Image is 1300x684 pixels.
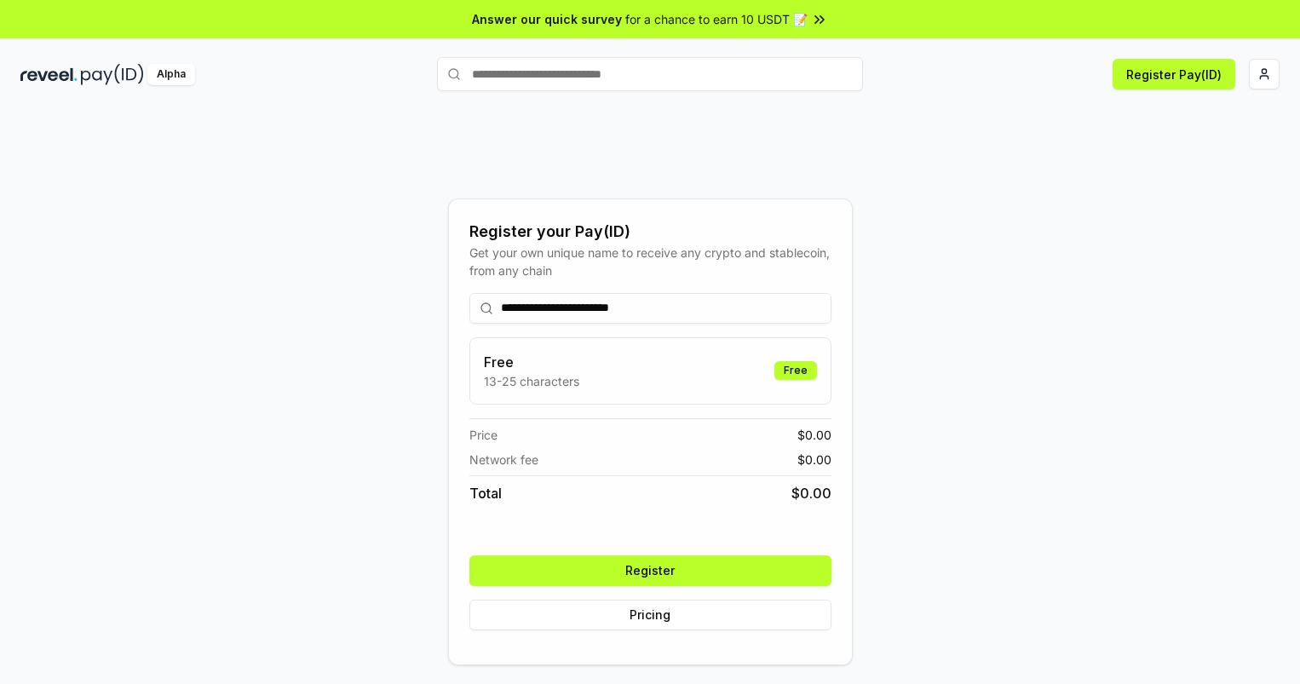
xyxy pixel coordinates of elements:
[484,352,579,372] h3: Free
[20,64,78,85] img: reveel_dark
[147,64,195,85] div: Alpha
[625,10,808,28] span: for a chance to earn 10 USDT 📝
[81,64,144,85] img: pay_id
[469,220,831,244] div: Register your Pay(ID)
[774,361,817,380] div: Free
[1113,59,1235,89] button: Register Pay(ID)
[791,483,831,503] span: $ 0.00
[472,10,622,28] span: Answer our quick survey
[797,426,831,444] span: $ 0.00
[797,451,831,468] span: $ 0.00
[484,372,579,390] p: 13-25 characters
[469,483,502,503] span: Total
[469,244,831,279] div: Get your own unique name to receive any crypto and stablecoin, from any chain
[469,600,831,630] button: Pricing
[469,426,498,444] span: Price
[469,555,831,586] button: Register
[469,451,538,468] span: Network fee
